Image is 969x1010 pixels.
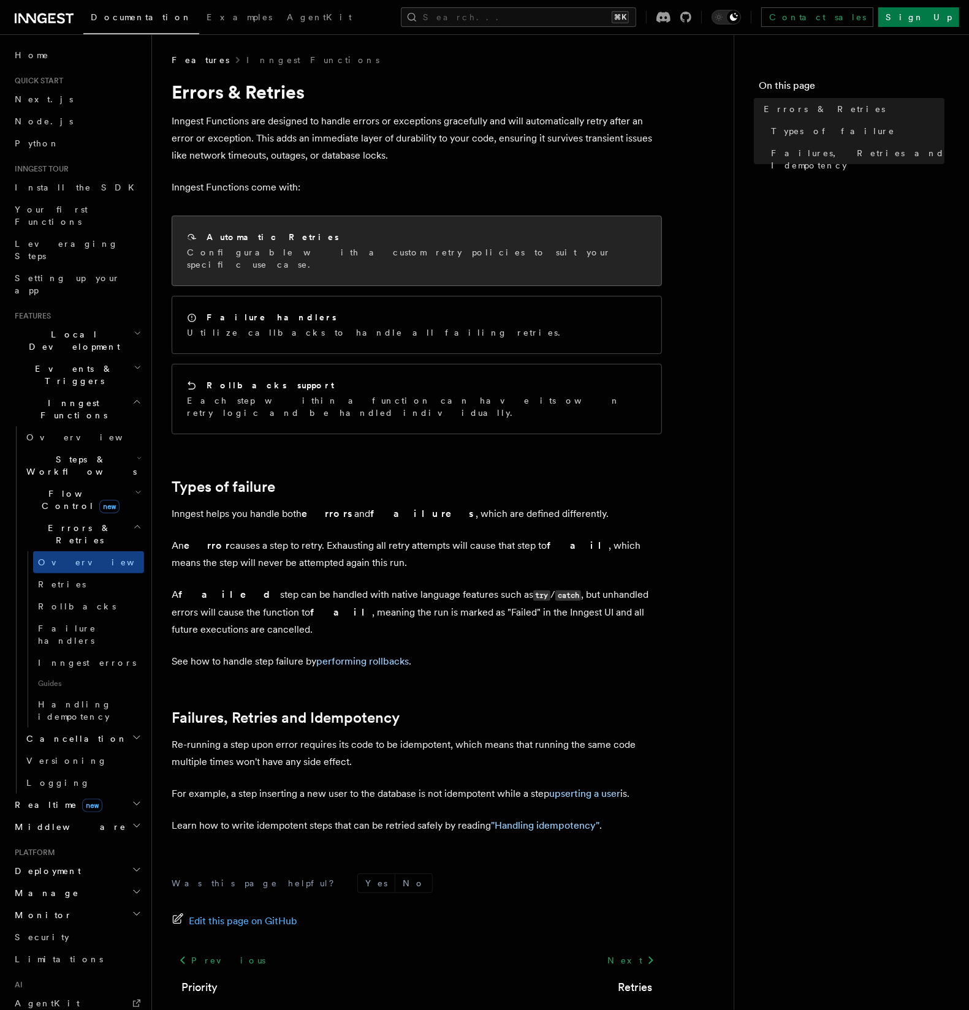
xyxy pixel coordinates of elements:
[618,979,652,996] a: Retries
[172,586,662,638] p: A step can be handled with native language features such as / , but unhandled errors will cause t...
[15,932,69,942] span: Security
[21,728,144,750] button: Cancellation
[10,865,81,877] span: Deployment
[172,709,400,726] a: Failures, Retries and Idempotency
[33,551,144,573] a: Overview
[15,239,118,261] span: Leveraging Steps
[533,590,550,601] code: try
[712,10,741,24] button: Toggle dark mode
[33,652,144,674] a: Inngest errors
[207,379,334,391] h2: Rollbacks support
[21,426,144,448] a: Overview
[33,595,144,617] a: Rollbacks
[26,756,107,766] span: Versioning
[83,4,199,34] a: Documentation
[21,772,144,794] a: Logging
[21,488,135,512] span: Flow Control
[10,426,144,794] div: Inngest Functions
[172,877,343,889] p: Was this page helpful?
[26,778,90,788] span: Logging
[10,267,144,301] a: Setting up your app
[172,505,662,522] p: Inngest helps you handle both and , which are defined differently.
[207,231,339,243] h2: Automatic Retries
[759,98,944,120] a: Errors & Retries
[10,392,144,426] button: Inngest Functions
[10,311,51,321] span: Features
[207,311,336,323] h2: Failure handlers
[172,736,662,771] p: Re-running a step upon error requires its code to be idempotent, which means that running the sam...
[172,913,297,930] a: Edit this page on GitHub
[246,54,379,66] a: Inngest Functions
[172,54,229,66] span: Features
[10,88,144,110] a: Next.js
[10,799,102,811] span: Realtime
[172,478,275,496] a: Types of failure
[172,949,273,971] a: Previous
[10,816,144,838] button: Middleware
[15,273,120,295] span: Setting up your app
[10,164,69,174] span: Inngest tour
[33,693,144,728] a: Handling idempotency
[10,363,134,387] span: Events & Triggers
[600,949,662,971] a: Next
[187,246,647,271] p: Configurable with a custom retry policies to suit your specific use case.
[184,540,230,551] strong: error
[33,573,144,595] a: Retries
[10,848,55,857] span: Platform
[10,397,132,421] span: Inngest Functions
[10,110,144,132] a: Node.js
[766,142,944,176] a: Failures, Retries and Idempotency
[310,606,372,618] strong: fail
[172,537,662,571] p: An causes a step to retry. Exhausting all retry attempts will cause that step to , which means th...
[10,926,144,948] a: Security
[38,658,136,668] span: Inngest errors
[401,7,636,27] button: Search...⌘K
[370,508,476,519] strong: failures
[38,557,164,567] span: Overview
[10,233,144,267] a: Leveraging Steps
[15,49,49,61] span: Home
[172,113,662,164] p: Inngest Functions are designed to handle errors or exceptions gracefully and will automatically r...
[10,44,144,66] a: Home
[10,323,144,358] button: Local Development
[38,699,112,722] span: Handling idempotency
[766,120,944,142] a: Types of failure
[10,794,144,816] button: Realtimenew
[10,980,23,990] span: AI
[10,948,144,970] a: Limitations
[21,483,144,517] button: Flow Controlnew
[491,820,599,831] a: "Handling idempotency"
[15,183,142,192] span: Install the SDK
[178,589,280,600] strong: failed
[172,296,662,354] a: Failure handlersUtilize callbacks to handle all failing retries.
[21,517,144,551] button: Errors & Retries
[10,882,144,904] button: Manage
[612,11,629,23] kbd: ⌘K
[878,7,959,27] a: Sign Up
[189,913,297,930] span: Edit this page on GitHub
[172,81,662,103] h1: Errors & Retries
[302,508,354,519] strong: errors
[10,328,134,353] span: Local Development
[10,358,144,392] button: Events & Triggers
[33,617,144,652] a: Failure handlers
[21,551,144,728] div: Errors & Retries
[21,733,127,745] span: Cancellation
[759,78,944,98] h4: On this page
[10,176,144,198] a: Install the SDK
[21,750,144,772] a: Versioning
[38,579,86,589] span: Retries
[21,522,133,546] span: Errors & Retries
[10,904,144,926] button: Monitor
[15,116,73,126] span: Node.js
[547,540,609,551] strong: fail
[26,432,153,442] span: Overview
[207,12,272,22] span: Examples
[316,655,409,667] a: performing rollbacks
[10,198,144,233] a: Your first Functions
[287,12,352,22] span: AgentKit
[91,12,192,22] span: Documentation
[172,216,662,286] a: Automatic RetriesConfigurable with a custom retry policies to suit your specific use case.
[549,788,620,799] a: upserting a user
[10,860,144,882] button: Deployment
